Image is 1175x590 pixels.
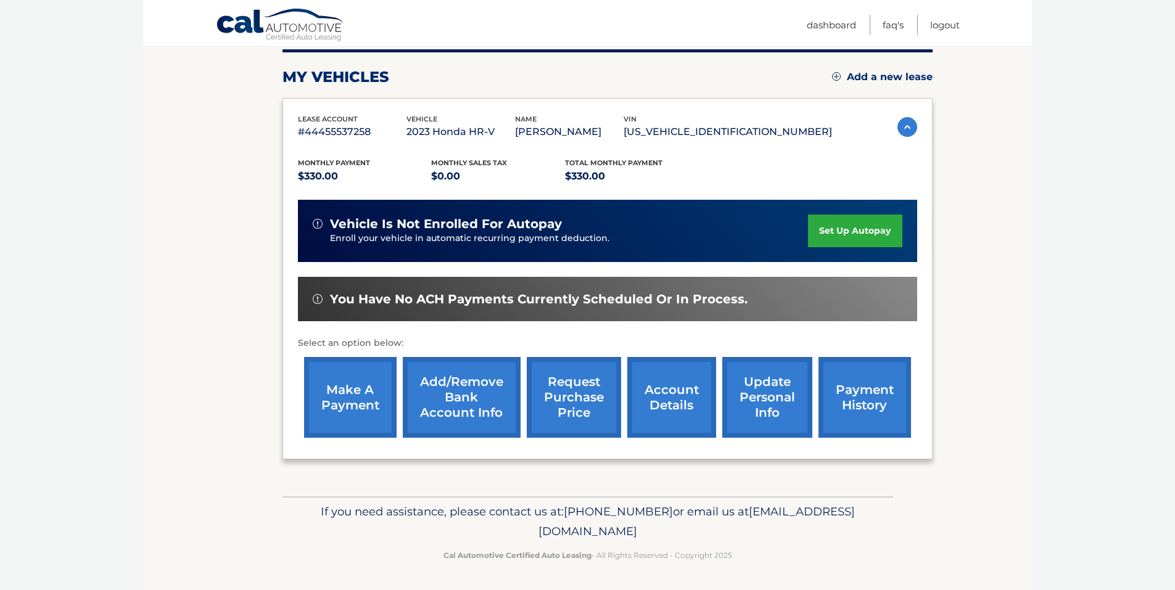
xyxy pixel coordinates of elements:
a: request purchase price [527,357,621,438]
span: lease account [298,115,358,123]
span: You have no ACH payments currently scheduled or in process. [330,292,748,307]
span: Total Monthly Payment [565,158,662,167]
a: FAQ's [883,15,904,35]
a: Add a new lease [832,71,933,83]
a: Dashboard [807,15,856,35]
a: make a payment [304,357,397,438]
p: [US_VEHICLE_IDENTIFICATION_NUMBER] [624,123,832,141]
img: alert-white.svg [313,219,323,229]
a: Cal Automotive [216,8,345,44]
p: - All Rights Reserved - Copyright 2025 [291,549,885,562]
a: set up autopay [808,215,902,247]
a: payment history [818,357,911,438]
a: update personal info [722,357,812,438]
p: $330.00 [298,168,432,185]
img: accordion-active.svg [897,117,917,137]
span: [PHONE_NUMBER] [564,504,673,518]
p: Select an option below: [298,336,917,351]
p: $0.00 [431,168,565,185]
a: Add/Remove bank account info [403,357,521,438]
img: alert-white.svg [313,294,323,304]
img: add.svg [832,72,841,81]
strong: Cal Automotive Certified Auto Leasing [443,551,592,560]
h2: my vehicles [282,68,389,86]
p: If you need assistance, please contact us at: or email us at [291,502,885,541]
p: #44455537258 [298,123,406,141]
span: vehicle [406,115,437,123]
p: [PERSON_NAME] [515,123,624,141]
a: account details [627,357,716,438]
span: Monthly sales Tax [431,158,507,167]
span: name [515,115,537,123]
p: 2023 Honda HR-V [406,123,515,141]
span: [EMAIL_ADDRESS][DOMAIN_NAME] [538,504,855,538]
span: vin [624,115,637,123]
p: $330.00 [565,168,699,185]
span: vehicle is not enrolled for autopay [330,216,562,232]
span: Monthly Payment [298,158,370,167]
p: Enroll your vehicle in automatic recurring payment deduction. [330,232,809,245]
a: Logout [930,15,960,35]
